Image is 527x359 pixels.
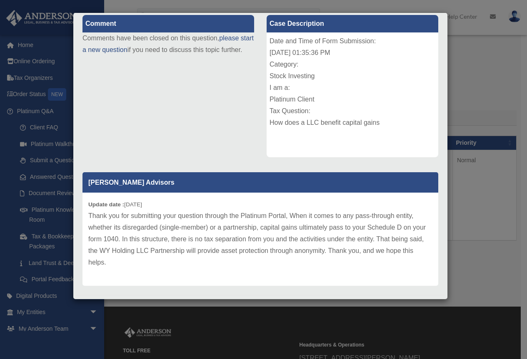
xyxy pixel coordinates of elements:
[267,32,438,157] div: Date and Time of Form Submission: [DATE] 01:35:36 PM Category: Stock Investing I am a: Platinum C...
[82,15,254,32] label: Comment
[88,201,142,208] small: [DATE]
[82,32,254,56] p: Comments have been closed on this question, if you need to discuss this topic further.
[267,15,438,32] label: Case Description
[88,201,124,208] b: Update date :
[88,210,432,268] p: Thank you for submitting your question through the Platinum Portal, When it comes to any pass-thr...
[82,172,438,193] p: [PERSON_NAME] Advisors
[82,35,254,53] a: please start a new question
